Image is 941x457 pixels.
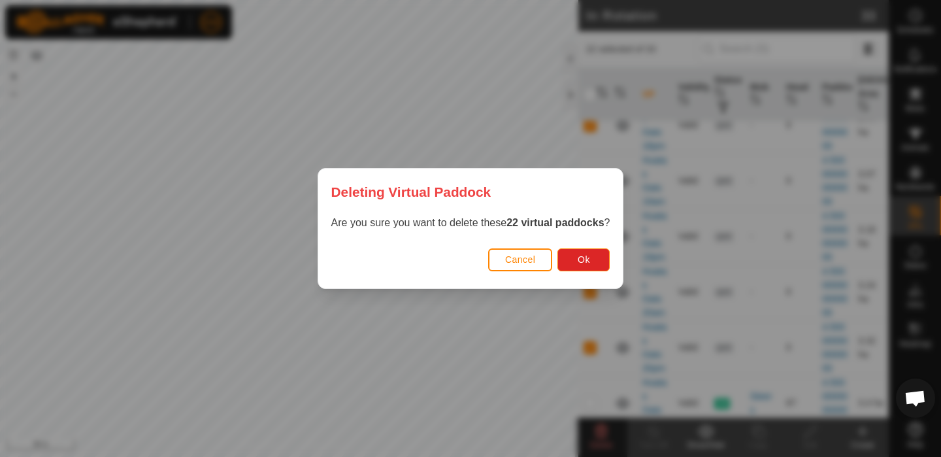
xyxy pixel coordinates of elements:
button: Ok [557,248,610,271]
span: Cancel [505,254,536,265]
button: Cancel [488,248,553,271]
div: Open chat [896,379,935,418]
span: Are you sure you want to delete these ? [331,217,610,228]
strong: 22 virtual paddocks [506,217,604,228]
span: Ok [578,254,590,265]
span: Deleting Virtual Paddock [331,182,491,202]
